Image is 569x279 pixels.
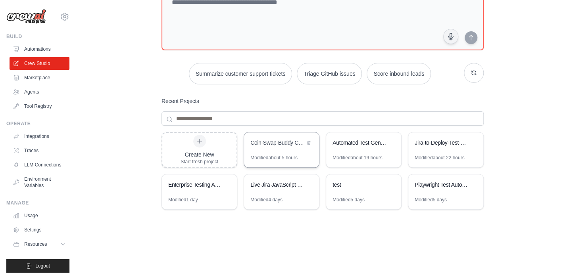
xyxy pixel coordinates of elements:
[181,151,218,159] div: Create New
[297,63,362,84] button: Triage GitHub issues
[6,259,69,273] button: Logout
[10,100,69,113] a: Tool Registry
[24,241,47,247] span: Resources
[250,155,298,161] div: Modified about 5 hours
[168,181,223,189] div: Enterprise Testing Automation Platform
[6,33,69,40] div: Build
[10,43,69,55] a: Automations
[333,197,365,203] div: Modified 5 days
[529,241,569,279] iframe: Chat Widget
[168,197,198,203] div: Modified 1 day
[6,120,69,127] div: Operate
[367,63,431,84] button: Score inbound leads
[10,86,69,98] a: Agents
[10,238,69,250] button: Resources
[415,181,469,189] div: Playwright Test Automation Crew
[35,263,50,269] span: Logout
[464,63,484,83] button: Get new suggestions
[10,224,69,236] a: Settings
[250,181,305,189] div: Live Jira JavaScript Refactoring Automation
[189,63,292,84] button: Summarize customer support tickets
[10,173,69,192] a: Environment Variables
[333,155,382,161] div: Modified about 19 hours
[10,209,69,222] a: Usage
[333,139,387,147] div: Automated Test Generator
[250,197,283,203] div: Modified 4 days
[333,181,387,189] div: test
[181,159,218,165] div: Start fresh project
[6,200,69,206] div: Manage
[10,159,69,171] a: LLM Connections
[250,139,305,147] div: Coin-Swap-Buddy CI/CD Pipeline
[161,97,199,105] h3: Recent Projects
[415,197,447,203] div: Modified 5 days
[6,9,46,24] img: Logo
[10,144,69,157] a: Traces
[10,130,69,143] a: Integrations
[10,57,69,70] a: Crew Studio
[415,155,464,161] div: Modified about 22 hours
[443,29,458,44] button: Click to speak your automation idea
[305,139,313,147] button: Delete project
[415,139,469,147] div: Jira-to-Deploy-Test-Pipeline
[10,71,69,84] a: Marketplace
